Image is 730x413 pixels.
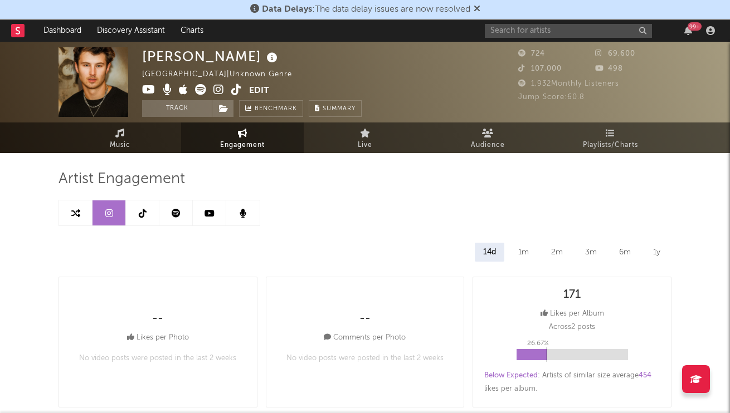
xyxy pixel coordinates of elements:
[510,243,537,262] div: 1m
[255,102,297,116] span: Benchmark
[583,139,638,152] span: Playlists/Charts
[518,65,562,72] span: 107,000
[484,372,538,379] span: Below Expected
[262,5,312,14] span: Data Delays
[220,139,265,152] span: Engagement
[249,84,269,98] button: Edit
[484,369,660,396] div: : Artists of similar size average likes per album .
[59,173,185,186] span: Artist Engagement
[359,312,371,326] div: --
[239,100,303,117] a: Benchmark
[595,50,635,57] span: 69,600
[59,122,181,153] a: Music
[358,139,372,152] span: Live
[639,372,651,379] span: 454
[79,352,236,365] p: No video posts were posted in the last 2 weeks
[142,100,212,117] button: Track
[304,122,426,153] a: Live
[549,122,671,153] a: Playlists/Charts
[36,19,89,42] a: Dashboard
[110,139,130,152] span: Music
[611,243,639,262] div: 6m
[142,47,280,66] div: [PERSON_NAME]
[127,331,189,345] div: Likes per Photo
[309,100,362,117] button: Summary
[688,22,702,31] div: 99 +
[543,243,571,262] div: 2m
[142,68,305,81] div: [GEOGRAPHIC_DATA] | Unknown Genre
[181,122,304,153] a: Engagement
[89,19,173,42] a: Discovery Assistant
[518,50,545,57] span: 724
[324,331,406,345] div: Comments per Photo
[475,243,504,262] div: 14d
[173,19,211,42] a: Charts
[471,139,505,152] span: Audience
[549,321,595,334] p: Across 2 posts
[474,5,480,14] span: Dismiss
[645,243,669,262] div: 1y
[684,26,692,35] button: 99+
[563,288,581,302] div: 171
[323,106,356,112] span: Summary
[152,312,163,326] div: --
[426,122,549,153] a: Audience
[262,5,470,14] span: : The data delay issues are now resolved
[541,307,604,321] div: Likes per Album
[577,243,605,262] div: 3m
[595,65,623,72] span: 498
[518,80,619,87] span: 1,932 Monthly Listeners
[286,352,444,365] p: No video posts were posted in the last 2 weeks
[527,337,549,350] p: 26.67 %
[518,94,585,101] span: Jump Score: 60.8
[485,24,652,38] input: Search for artists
